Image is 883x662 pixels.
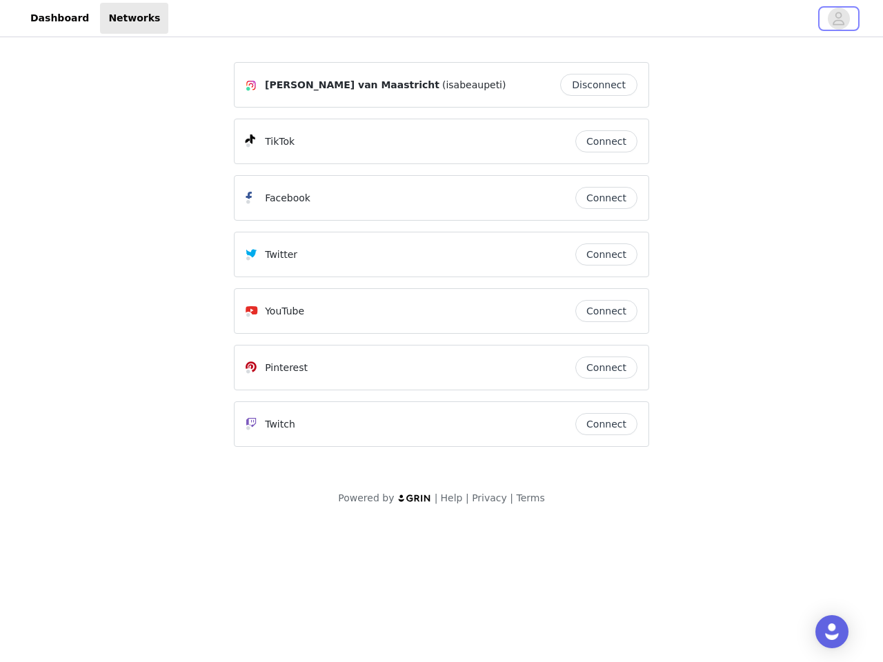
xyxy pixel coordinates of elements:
[575,130,637,152] button: Connect
[575,300,637,322] button: Connect
[815,615,849,648] div: Open Intercom Messenger
[442,78,506,92] span: (isabeaupeti)
[265,134,295,149] p: TikTok
[338,492,394,503] span: Powered by
[265,191,310,205] p: Facebook
[575,357,637,379] button: Connect
[832,8,845,30] div: avatar
[510,492,513,503] span: |
[265,361,308,375] p: Pinterest
[246,80,257,91] img: Instagram Icon
[472,492,507,503] a: Privacy
[466,492,469,503] span: |
[575,243,637,265] button: Connect
[265,417,295,432] p: Twitch
[100,3,168,34] a: Networks
[575,413,637,435] button: Connect
[516,492,544,503] a: Terms
[435,492,438,503] span: |
[397,494,432,503] img: logo
[265,304,304,319] p: YouTube
[265,78,439,92] span: [PERSON_NAME] van Maastricht
[22,3,97,34] a: Dashboard
[560,74,637,96] button: Disconnect
[575,187,637,209] button: Connect
[441,492,463,503] a: Help
[265,248,297,262] p: Twitter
